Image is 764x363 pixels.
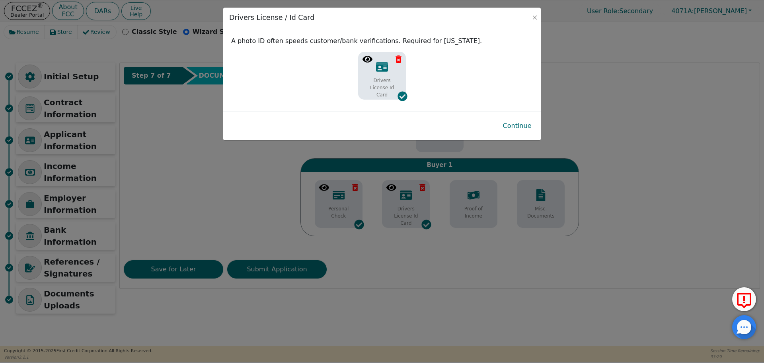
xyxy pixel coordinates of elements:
[732,287,756,311] button: Report Error to FCC
[364,77,400,98] p: Drivers License Id Card
[229,14,314,22] h3: Drivers License / Id Card
[497,117,538,135] button: Continue
[231,36,533,46] p: A photo ID often speeds customer/bank verifications. Required for [US_STATE].
[531,14,539,22] button: Close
